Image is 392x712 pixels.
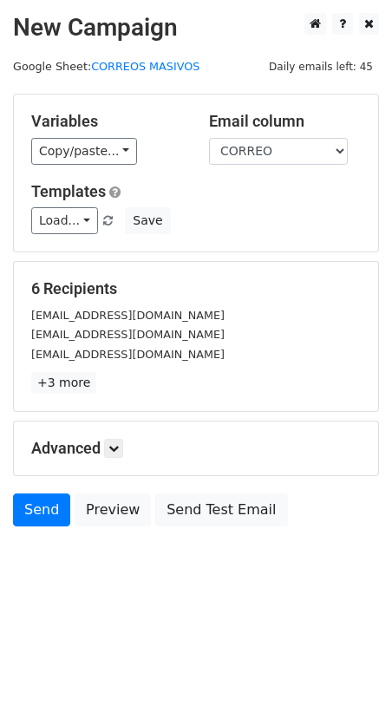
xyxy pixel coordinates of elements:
[31,372,96,394] a: +3 more
[31,112,183,131] h5: Variables
[13,60,199,73] small: Google Sheet:
[13,493,70,526] a: Send
[31,207,98,234] a: Load...
[155,493,287,526] a: Send Test Email
[31,348,225,361] small: [EMAIL_ADDRESS][DOMAIN_NAME]
[31,279,361,298] h5: 6 Recipients
[91,60,199,73] a: CORREOS MASIVOS
[305,629,392,712] div: Widget de chat
[31,328,225,341] small: [EMAIL_ADDRESS][DOMAIN_NAME]
[31,138,137,165] a: Copy/paste...
[125,207,170,234] button: Save
[305,629,392,712] iframe: Chat Widget
[31,309,225,322] small: [EMAIL_ADDRESS][DOMAIN_NAME]
[13,13,379,42] h2: New Campaign
[31,182,106,200] a: Templates
[263,57,379,76] span: Daily emails left: 45
[263,60,379,73] a: Daily emails left: 45
[31,439,361,458] h5: Advanced
[75,493,151,526] a: Preview
[209,112,361,131] h5: Email column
